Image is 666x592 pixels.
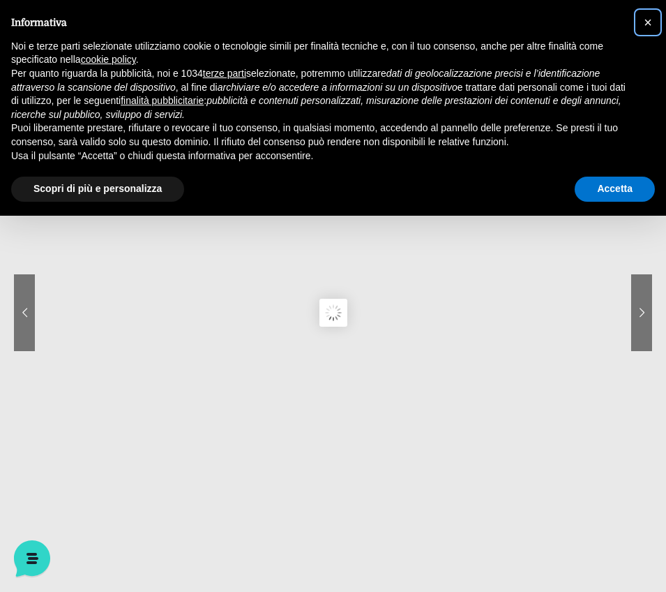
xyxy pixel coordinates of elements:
button: Scopri di più e personalizza [11,177,184,202]
p: La nostra missione è rendere la tua esperienza straordinaria! [11,61,234,89]
button: Messaggi [97,448,183,480]
p: Per quanto riguarda la pubblicità, noi e 1034 selezionate, potremmo utilizzare , al fine di e tra... [11,67,633,121]
img: light [45,134,73,162]
h2: Ciao da De Angelis Resort 👋 [11,11,234,56]
button: Accetta [575,177,655,202]
span: Inizia una conversazione [91,182,206,193]
p: Puoi liberamente prestare, rifiutare o revocare il tuo consenso, in qualsiasi momento, accedendo ... [11,121,633,149]
p: Noi e terze parti selezionate utilizziamo cookie o tecnologie simili per finalità tecniche e, con... [11,40,633,67]
p: Usa il pulsante “Accetta” o chiudi questa informativa per acconsentire. [11,149,633,163]
em: pubblicità e contenuti personalizzati, misurazione delle prestazioni dei contenuti e degli annunc... [11,95,621,120]
em: dati di geolocalizzazione precisi e l’identificazione attraverso la scansione del dispositivo [11,68,600,93]
img: light [22,134,50,162]
button: Chiudi questa informativa [637,11,659,34]
p: Home [42,468,66,480]
button: Aiuto [182,448,268,480]
iframe: Customerly Messenger Launcher [11,538,53,579]
p: Aiuto [215,468,235,480]
h2: Informativa [11,17,633,29]
input: Cerca un articolo... [31,259,228,273]
span: Trova una risposta [22,229,109,240]
a: Apri Centro Assistenza [149,229,257,240]
span: × [644,15,652,30]
button: Inizia una conversazione [22,173,257,201]
p: Messaggi [121,468,158,480]
button: finalità pubblicitarie [121,94,204,108]
a: cookie policy [81,54,136,65]
em: archiviare e/o accedere a informazioni su un dispositivo [218,82,457,93]
span: Le tue conversazioni [22,112,119,123]
button: terze parti [203,67,246,81]
button: Home [11,448,97,480]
